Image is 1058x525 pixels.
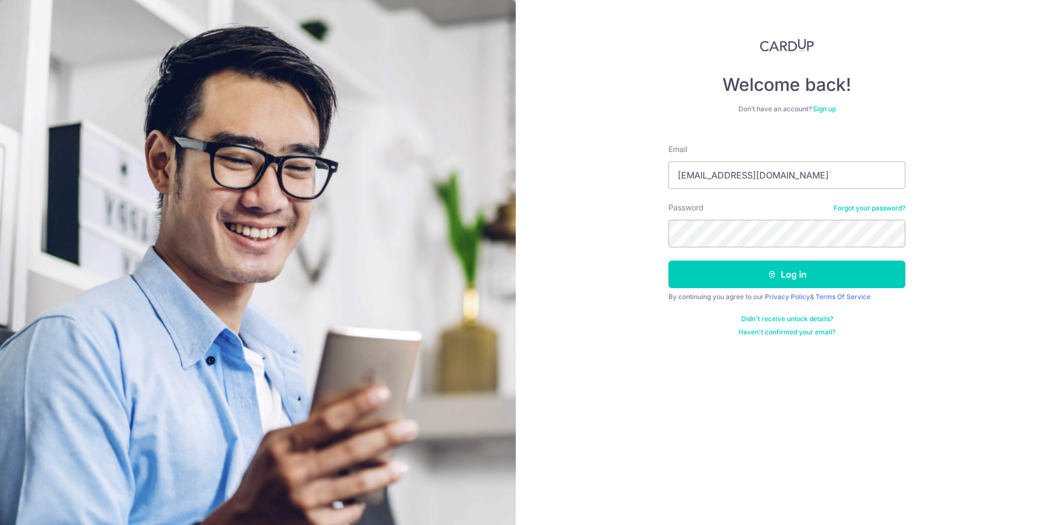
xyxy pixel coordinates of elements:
[813,105,836,113] a: Sign up
[738,328,835,337] a: Haven't confirmed your email?
[668,293,905,301] div: By continuing you agree to our &
[668,202,704,213] label: Password
[834,204,905,213] a: Forgot your password?
[668,74,905,96] h4: Welcome back!
[668,144,687,155] label: Email
[668,105,905,113] div: Don’t have an account?
[765,293,810,301] a: Privacy Policy
[668,261,905,288] button: Log in
[816,293,871,301] a: Terms Of Service
[741,315,833,323] a: Didn't receive unlock details?
[668,161,905,189] input: Enter your Email
[760,39,814,52] img: CardUp Logo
